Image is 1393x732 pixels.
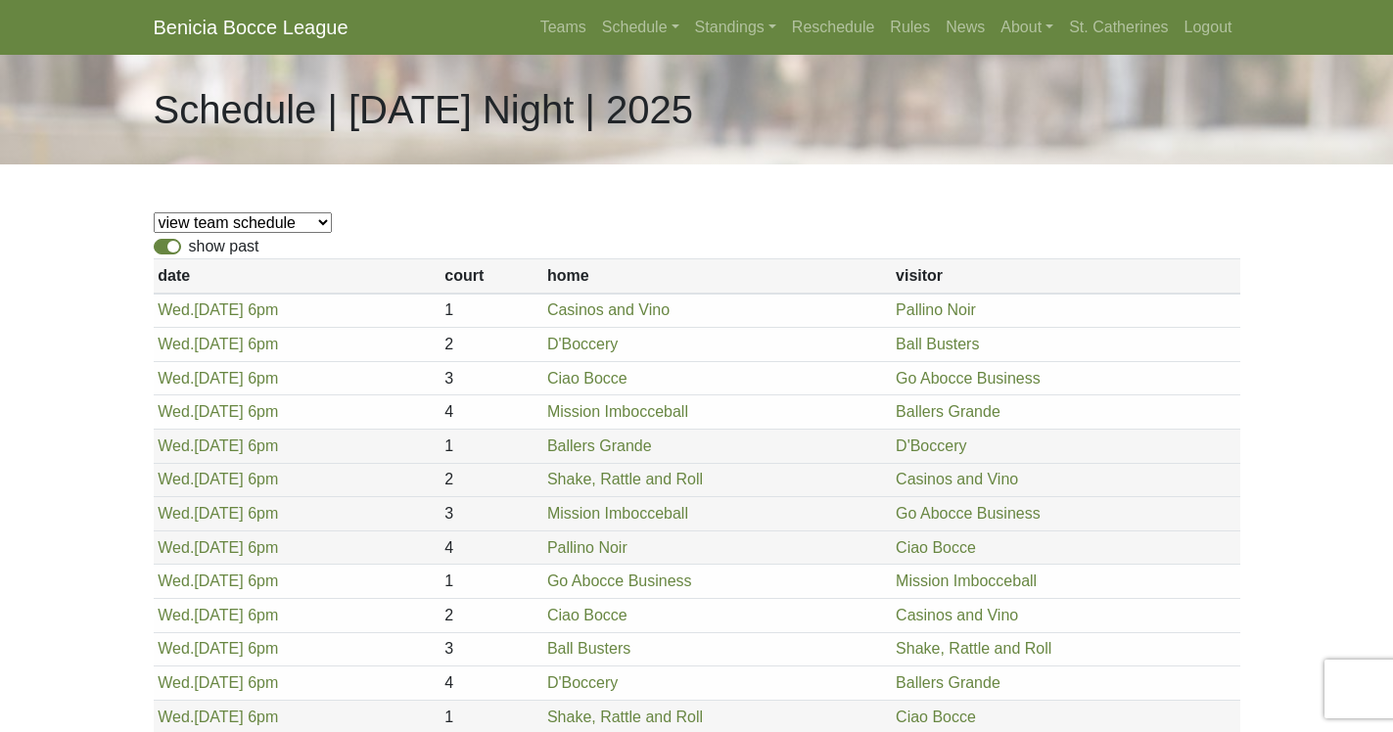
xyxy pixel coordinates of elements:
[547,437,652,454] a: Ballers Grande
[158,505,278,522] a: Wed.[DATE] 6pm
[938,8,993,47] a: News
[547,403,688,420] a: Mission Imbocceball
[158,505,194,522] span: Wed.
[440,497,542,531] td: 3
[542,259,891,294] th: home
[896,607,1018,623] a: Casinos and Vino
[158,539,194,556] span: Wed.
[882,8,938,47] a: Rules
[533,8,594,47] a: Teams
[158,572,278,589] a: Wed.[DATE] 6pm
[154,8,348,47] a: Benicia Bocce League
[1177,8,1240,47] a: Logout
[158,403,278,420] a: Wed.[DATE] 6pm
[896,301,976,318] a: Pallino Noir
[158,301,194,318] span: Wed.
[896,640,1051,657] a: Shake, Rattle and Roll
[154,259,441,294] th: date
[896,709,976,725] a: Ciao Bocce
[158,336,194,352] span: Wed.
[547,505,688,522] a: Mission Imbocceball
[440,565,542,599] td: 1
[158,471,194,487] span: Wed.
[158,336,278,352] a: Wed.[DATE] 6pm
[158,640,278,657] a: Wed.[DATE] 6pm
[440,294,542,328] td: 1
[158,709,194,725] span: Wed.
[440,530,542,565] td: 4
[547,370,627,387] a: Ciao Bocce
[547,640,630,657] a: Ball Busters
[158,437,194,454] span: Wed.
[154,86,693,133] h1: Schedule | [DATE] Night | 2025
[158,640,194,657] span: Wed.
[440,666,542,701] td: 4
[896,403,1000,420] a: Ballers Grande
[440,632,542,666] td: 3
[440,259,542,294] th: court
[896,674,1000,691] a: Ballers Grande
[158,607,278,623] a: Wed.[DATE] 6pm
[158,437,278,454] a: Wed.[DATE] 6pm
[440,361,542,395] td: 3
[896,505,1041,522] a: Go Abocce Business
[158,301,278,318] a: Wed.[DATE] 6pm
[158,370,194,387] span: Wed.
[440,463,542,497] td: 2
[784,8,883,47] a: Reschedule
[547,471,703,487] a: Shake, Rattle and Roll
[158,403,194,420] span: Wed.
[547,674,618,691] a: D'Boccery
[440,395,542,430] td: 4
[896,471,1018,487] a: Casinos and Vino
[891,259,1239,294] th: visitor
[993,8,1061,47] a: About
[158,471,278,487] a: Wed.[DATE] 6pm
[547,572,692,589] a: Go Abocce Business
[547,539,627,556] a: Pallino Noir
[594,8,687,47] a: Schedule
[158,607,194,623] span: Wed.
[189,235,259,258] label: show past
[896,370,1041,387] a: Go Abocce Business
[1061,8,1176,47] a: St. Catherines
[158,674,194,691] span: Wed.
[158,709,278,725] a: Wed.[DATE] 6pm
[896,336,979,352] a: Ball Busters
[440,598,542,632] td: 2
[547,301,670,318] a: Casinos and Vino
[158,674,278,691] a: Wed.[DATE] 6pm
[158,539,278,556] a: Wed.[DATE] 6pm
[440,328,542,362] td: 2
[440,429,542,463] td: 1
[896,572,1037,589] a: Mission Imbocceball
[158,572,194,589] span: Wed.
[687,8,784,47] a: Standings
[896,539,976,556] a: Ciao Bocce
[547,709,703,725] a: Shake, Rattle and Roll
[547,607,627,623] a: Ciao Bocce
[158,370,278,387] a: Wed.[DATE] 6pm
[547,336,618,352] a: D'Boccery
[896,437,966,454] a: D'Boccery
